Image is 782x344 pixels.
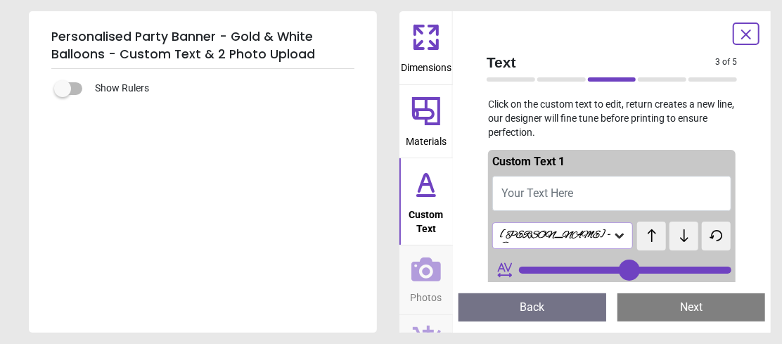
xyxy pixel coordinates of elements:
span: Custom Text 1 [492,155,565,168]
button: Next [617,293,765,321]
button: Photos [399,246,453,314]
span: Materials [406,128,447,149]
span: Your Text Here [501,186,573,200]
button: Dimensions [399,11,453,84]
h5: Personalised Party Banner - Gold & White Balloons - Custom Text & 2 Photo Upload [51,23,354,69]
button: Materials [399,85,453,158]
span: Photos [411,284,442,305]
div: [PERSON_NAME] - Bold [499,229,613,243]
div: Show Rulers [63,80,377,97]
p: Click on the custom text to edit, return creates a new line, our designer will fine tune before p... [475,98,748,139]
span: 3 of 5 [715,56,737,68]
button: Custom Text [399,158,453,245]
button: Your Text Here [492,176,731,211]
span: Dimensions [401,54,451,75]
span: Custom Text [401,201,451,236]
button: Back [459,293,606,321]
span: Text [487,52,715,72]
